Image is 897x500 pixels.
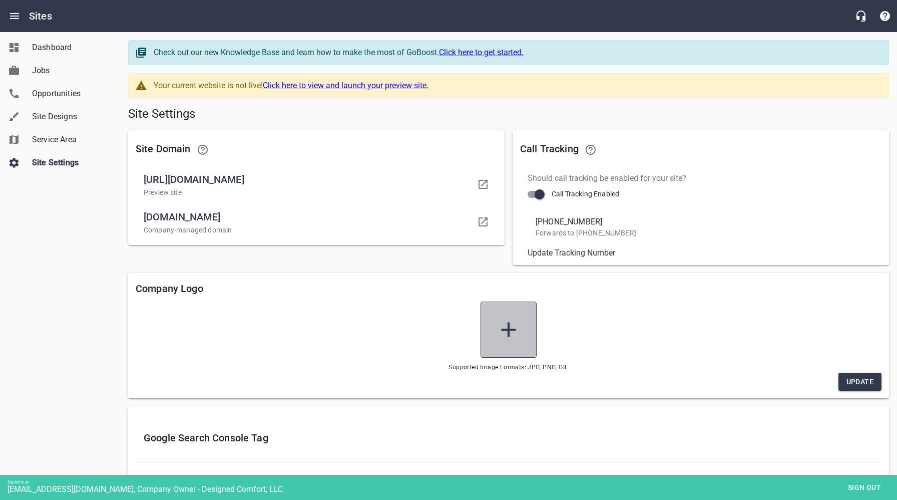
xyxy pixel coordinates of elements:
div: [EMAIL_ADDRESS][DOMAIN_NAME], Company Owner - Designed Comfort, LLC [8,484,897,494]
a: Click here to view and launch your preview site. [263,81,428,90]
p: Forwards to [PHONE_NUMBER] [536,228,670,238]
a: Visit your domain [471,210,495,234]
span: Opportunities [32,88,108,100]
div: Check out our new Knowledge Base and learn how to make the most of GoBoost. [154,47,878,59]
h6: Google Search Console Tag [144,430,873,446]
h6: Sites [29,8,52,24]
span: Call Tracking Enabled [552,189,619,199]
a: Your current website is not live!Click here to view and launch your preview site. [128,73,889,98]
span: [DOMAIN_NAME] [144,209,473,225]
p: Preview site [144,187,473,198]
div: Your current website is not live! [154,80,878,92]
button: Live Chat [849,4,873,28]
span: Jobs [32,65,108,77]
a: Learn more about Call Tracking [579,138,603,162]
p: Company-managed domain [144,225,473,235]
legend: Should call tracking be enabled for your site? [528,162,686,182]
button: Support Portal [873,4,897,28]
span: [URL][DOMAIN_NAME] [144,171,473,187]
button: Update [838,373,881,391]
a: Learn more about Domains [191,138,215,162]
span: Sign out [843,481,885,494]
div: Signed in as [8,480,897,484]
button: Open drawer [3,4,27,28]
a: Click here to get started. [439,48,524,57]
a: Visit your domain [471,172,495,196]
span: Update [846,376,873,388]
span: [PHONE_NUMBER] [536,216,670,228]
button: Sign out [839,478,889,497]
h6: Site Domain [136,138,497,162]
span: Supported Image Formats: JPG, PNG, GIF [136,363,881,373]
h6: Company Logo [136,281,881,297]
span: Dashboard [32,42,108,54]
span: Site Designs [32,111,108,123]
span: Site Settings [32,157,108,169]
h6: Call Tracking [520,138,881,162]
a: Contact Support for help. [528,248,686,258]
h5: Site Settings [128,106,889,122]
span: Service Area [32,134,108,146]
